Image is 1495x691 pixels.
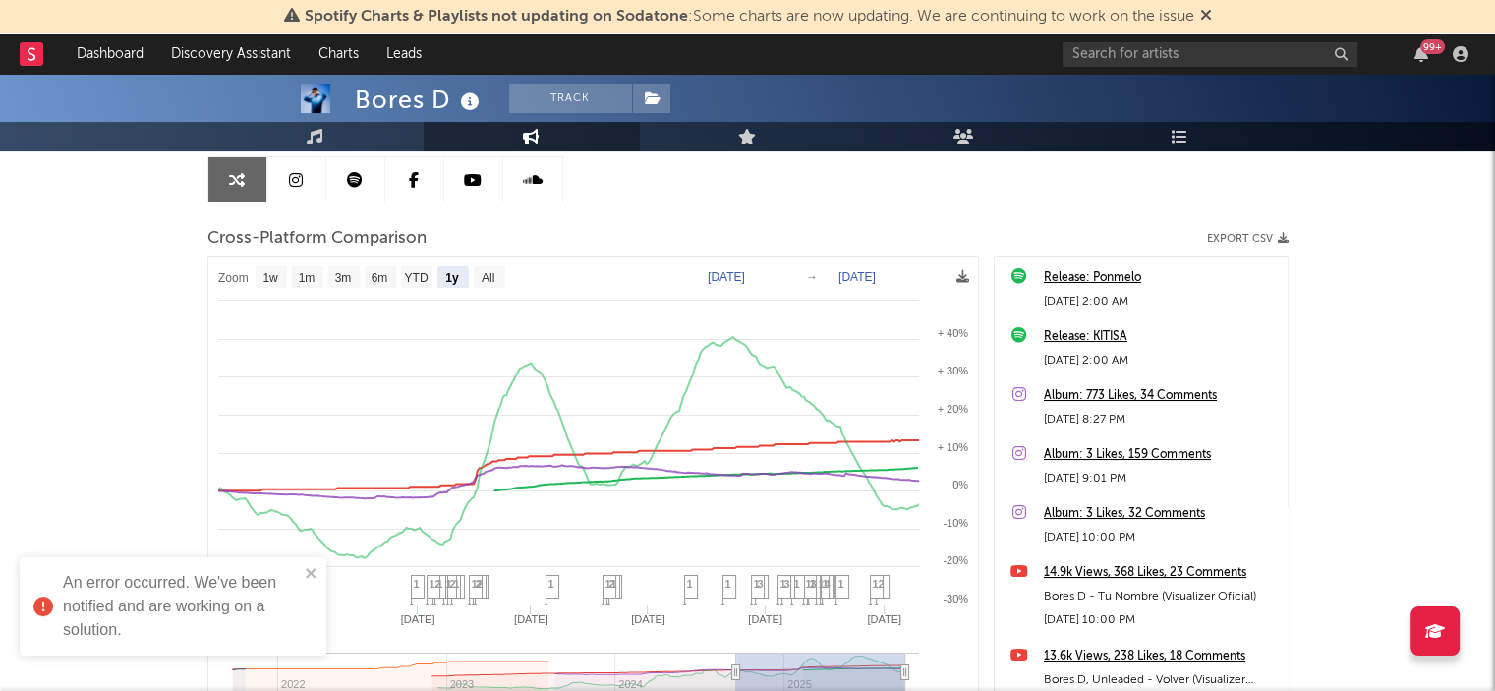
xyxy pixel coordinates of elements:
span: 1 [823,578,829,590]
a: Release: KITISA [1044,325,1278,349]
span: 1 [819,578,825,590]
span: 3 [784,578,790,590]
div: Bores D [355,84,485,116]
span: Dismiss [1200,9,1212,25]
text: + 40% [937,327,968,339]
a: Charts [305,34,373,74]
span: 1 [754,578,760,590]
span: 1 [810,578,816,590]
a: 13.6k Views, 238 Likes, 18 Comments [1044,645,1278,668]
text: 1y [445,271,459,285]
span: 1 [838,578,844,590]
a: Album: 3 Likes, 159 Comments [1044,443,1278,467]
span: Cross-Platform Comparison [207,227,427,251]
a: Dashboard [63,34,157,74]
span: 2 [476,578,482,590]
span: 1 [687,578,693,590]
div: Bores D - Tu Nombre (Visualizer Oficial) [1044,585,1278,608]
span: 1 [472,578,478,590]
text: 1w [262,271,278,285]
a: 14.9k Views, 368 Likes, 23 Comments [1044,561,1278,585]
text: [DATE] [867,613,901,625]
text: -10% [943,517,968,529]
button: 99+ [1414,46,1428,62]
span: 1 [873,578,879,590]
span: : Some charts are now updating. We are continuing to work on the issue [305,9,1194,25]
text: + 10% [937,441,968,453]
text: [DATE] [708,270,745,284]
span: Spotify Charts & Playlists not updating on Sodatone [305,9,688,25]
text: All [481,271,493,285]
a: Discovery Assistant [157,34,305,74]
text: [DATE] [400,613,434,625]
text: -20% [943,554,968,566]
span: 1 [605,578,611,590]
div: 99 + [1420,39,1445,54]
div: [DATE] 9:01 PM [1044,467,1278,490]
span: 4 [825,578,831,590]
text: + 30% [937,365,968,376]
text: 3m [334,271,351,285]
span: 2 [450,578,456,590]
text: 0% [952,479,968,490]
div: [DATE] 2:00 AM [1044,349,1278,373]
text: 1m [298,271,315,285]
span: 1 [430,578,435,590]
button: Export CSV [1207,233,1289,245]
span: 2 [879,578,885,590]
text: 6m [371,271,387,285]
text: YTD [404,271,428,285]
text: [DATE] [748,613,782,625]
span: 1 [806,578,812,590]
span: 2 [609,578,615,590]
div: [DATE] 2:00 AM [1044,290,1278,314]
a: Release: Ponmelo [1044,266,1278,290]
a: Album: 3 Likes, 32 Comments [1044,502,1278,526]
input: Search for artists [1063,42,1357,67]
text: Zoom [218,271,249,285]
a: Album: 773 Likes, 34 Comments [1044,384,1278,408]
text: [DATE] [631,613,665,625]
button: close [305,565,318,584]
div: An error occurred. We've been notified and are working on a solution. [63,571,299,642]
text: -30% [943,593,968,605]
button: Track [509,84,632,113]
span: 1 [794,578,800,590]
div: [DATE] 10:00 PM [1044,608,1278,632]
span: 1 [725,578,731,590]
span: 1 [446,578,452,590]
span: 1 [548,578,554,590]
span: 3 [758,578,764,590]
text: [DATE] [838,270,876,284]
span: 1 [414,578,420,590]
span: 1 [780,578,786,590]
text: [DATE] [514,613,548,625]
text: → [806,270,818,284]
span: 1 [454,578,460,590]
a: Leads [373,34,435,74]
div: [DATE] 10:00 PM [1044,526,1278,549]
text: + 20% [937,403,968,415]
div: [DATE] 8:27 PM [1044,408,1278,432]
span: 2 [435,578,441,590]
